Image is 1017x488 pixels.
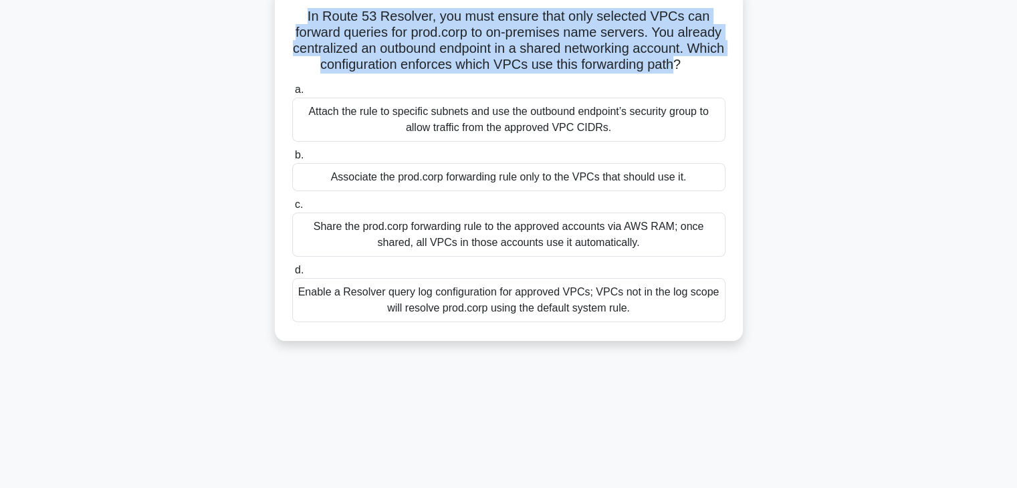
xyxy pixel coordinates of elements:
[292,98,725,142] div: Attach the rule to specific subnets and use the outbound endpoint’s security group to allow traff...
[295,149,304,160] span: b.
[292,278,725,322] div: Enable a Resolver query log configuration for approved VPCs; VPCs not in the log scope will resol...
[291,8,727,74] h5: In Route 53 Resolver, you must ensure that only selected VPCs can forward queries for prod.corp t...
[292,213,725,257] div: Share the prod.corp forwarding rule to the approved accounts via AWS RAM; once shared, all VPCs i...
[292,163,725,191] div: Associate the prod.corp forwarding rule only to the VPCs that should use it.
[295,84,304,95] span: a.
[295,264,304,275] span: d.
[295,199,303,210] span: c.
